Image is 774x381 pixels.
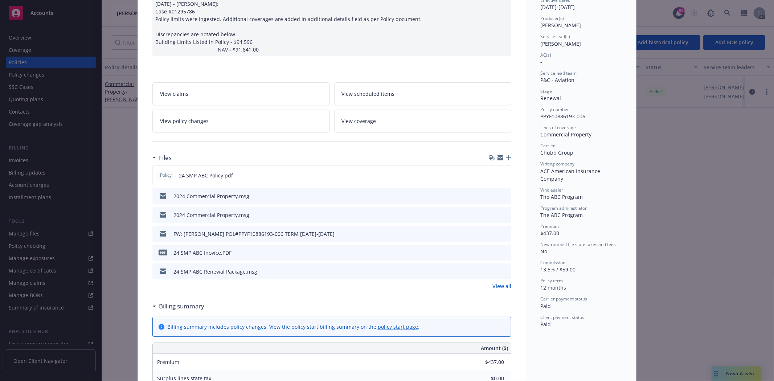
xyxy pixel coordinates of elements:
[540,241,616,247] span: Newfront will file state taxes and fees
[540,131,622,138] div: Commercial Property
[540,33,570,40] span: Service lead(s)
[540,113,585,120] span: PPYF10886193-006
[492,282,511,290] a: View all
[540,248,547,255] span: No
[540,161,574,167] span: Writing company
[160,90,188,98] span: View claims
[490,230,496,238] button: download file
[540,52,551,58] span: AC(s)
[540,321,551,328] span: Paid
[342,117,376,125] span: View coverage
[173,249,232,257] div: 24 SMP ABC Inovice.PDF
[540,58,542,65] span: -
[490,268,496,275] button: download file
[173,230,335,238] div: FW: [PERSON_NAME] POL#PPYF10886193-006 TERM [DATE]-[DATE]
[540,266,576,273] span: 13.5% / $59.00
[152,302,204,311] div: Billing summary
[540,314,584,320] span: Client payment status
[490,192,496,200] button: download file
[481,344,508,352] span: Amount ($)
[540,40,581,47] span: [PERSON_NAME]
[540,106,569,112] span: Policy number
[540,187,563,193] span: Wholesaler
[540,278,563,284] span: Policy term
[501,172,508,179] button: preview file
[540,22,581,29] span: [PERSON_NAME]
[540,284,566,291] span: 12 months
[540,259,565,266] span: Commission
[152,110,330,132] a: View policy changes
[490,172,496,179] button: download file
[167,323,419,331] div: Billing summary includes policy changes. View the policy start billing summary on the .
[334,82,512,105] a: View scheduled items
[152,153,172,163] div: Files
[540,223,559,229] span: Premium
[173,211,249,219] div: 2024 Commercial Property.msg
[342,90,395,98] span: View scheduled items
[502,249,508,257] button: preview file
[502,268,508,275] button: preview file
[173,268,257,275] div: 24 SMP ABC Renewal Package.msg
[502,230,508,238] button: preview file
[540,296,587,302] span: Carrier payment status
[540,168,602,182] span: ACE American Insurance Company
[160,117,209,125] span: View policy changes
[540,212,583,218] span: The ABC Program
[502,211,508,219] button: preview file
[490,249,496,257] button: download file
[159,153,172,163] h3: Files
[540,230,559,237] span: $437.00
[540,70,577,76] span: Service lead team
[540,88,552,94] span: Stage
[157,359,179,365] span: Premium
[540,193,583,200] span: The ABC Program
[490,211,496,219] button: download file
[152,82,330,105] a: View claims
[540,95,561,102] span: Renewal
[159,172,173,179] span: Policy
[334,110,512,132] a: View coverage
[540,205,587,211] span: Program administrator
[540,124,576,131] span: Lines of coverage
[378,323,418,330] a: policy start page
[179,172,233,179] span: 24 SMP ABC Policy.pdf
[159,302,204,311] h3: Billing summary
[540,15,564,21] span: Producer(s)
[540,303,551,310] span: Paid
[461,357,508,368] input: 0.00
[540,149,573,156] span: Chubb Group
[502,192,508,200] button: preview file
[540,143,555,149] span: Carrier
[159,250,167,255] span: PDF
[173,192,249,200] div: 2024 Commercial Property.msg
[540,77,574,83] span: P&C - Aviation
